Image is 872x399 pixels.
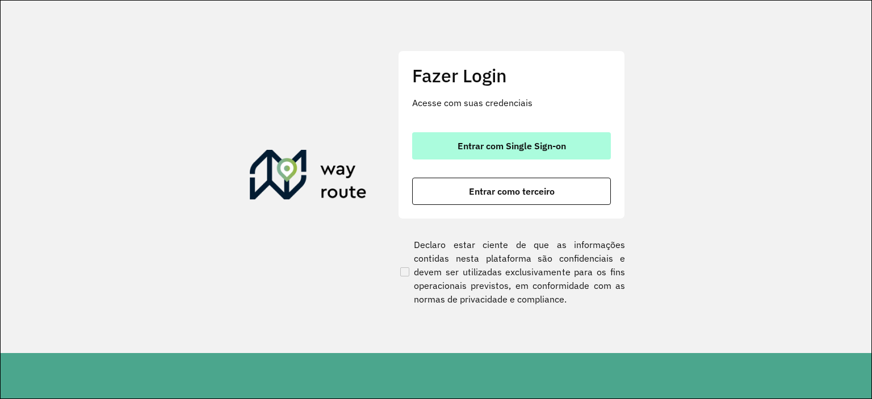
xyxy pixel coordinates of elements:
button: button [412,132,611,159]
img: Roteirizador AmbevTech [250,150,367,204]
span: Entrar com Single Sign-on [458,141,566,150]
h2: Fazer Login [412,65,611,86]
button: button [412,178,611,205]
p: Acesse com suas credenciais [412,96,611,110]
span: Entrar como terceiro [469,187,555,196]
label: Declaro estar ciente de que as informações contidas nesta plataforma são confidenciais e devem se... [398,238,625,306]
